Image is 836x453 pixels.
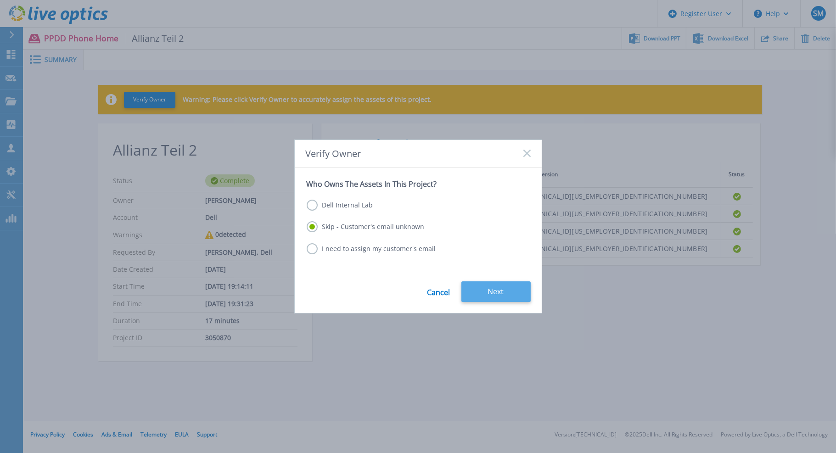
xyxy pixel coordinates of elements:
label: Dell Internal Lab [307,200,373,211]
button: Next [461,281,531,302]
label: Skip - Customer's email unknown [307,221,425,232]
a: Cancel [427,281,450,302]
span: Verify Owner [306,148,361,159]
p: Who Owns The Assets In This Project? [307,179,530,189]
label: I need to assign my customer's email [307,243,436,254]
